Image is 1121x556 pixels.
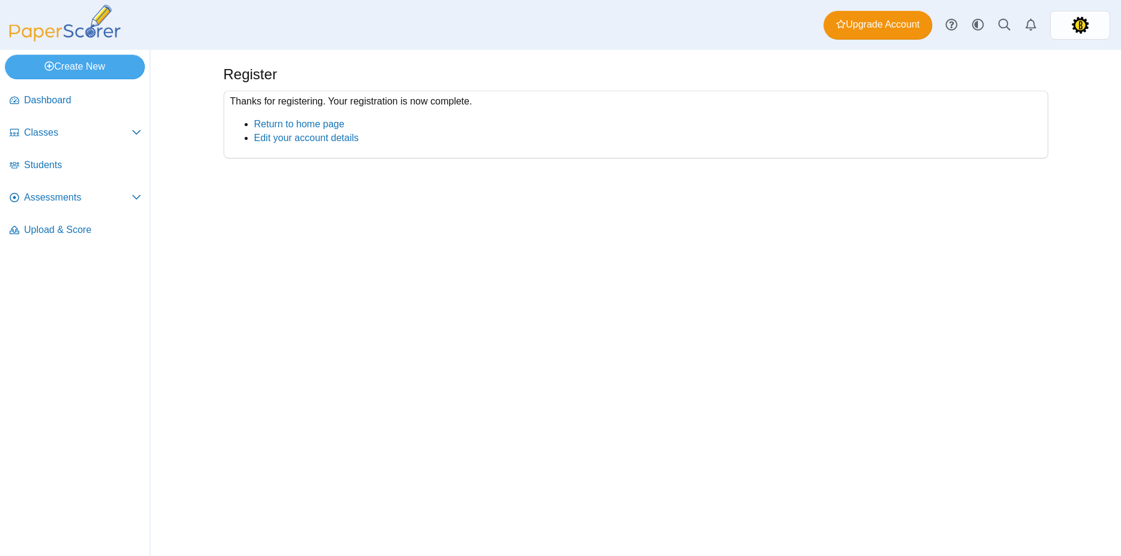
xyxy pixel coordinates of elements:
img: ps.KOlR3CFk6GbRdbbe [1071,16,1090,35]
span: Upload & Score [24,223,141,237]
span: Dashboard [24,94,141,107]
a: ps.KOlR3CFk6GbRdbbe [1050,11,1110,40]
a: Alerts [1018,12,1044,38]
a: Assessments [5,184,146,213]
span: Assessments [24,191,132,204]
span: Doc Nylund [1071,16,1090,35]
div: Thanks for registering. Your registration is now complete. [224,91,1048,159]
h1: Register [224,64,277,85]
span: Students [24,159,141,172]
a: Upload & Score [5,216,146,245]
span: Upgrade Account [836,18,920,31]
a: Dashboard [5,86,146,115]
span: Classes [24,126,132,139]
a: Classes [5,119,146,148]
a: Students [5,151,146,180]
a: Edit your account details [254,133,359,143]
a: Upgrade Account [823,11,932,40]
img: PaperScorer [5,5,125,41]
a: PaperScorer [5,33,125,43]
a: Create New [5,55,145,79]
a: Return to home page [254,119,344,129]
